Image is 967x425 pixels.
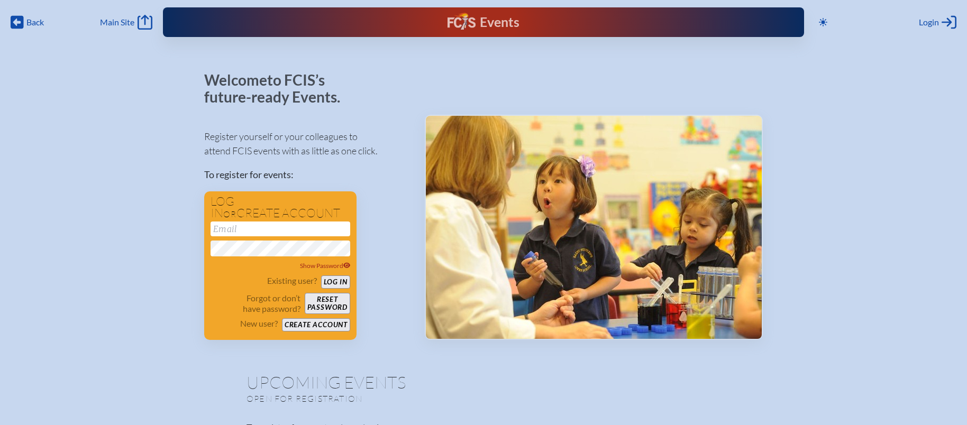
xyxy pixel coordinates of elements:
[340,13,627,32] div: FCIS Events — Future ready
[100,15,152,30] a: Main Site
[26,17,44,27] span: Back
[204,168,408,182] p: To register for events:
[240,318,278,329] p: New user?
[211,196,350,219] h1: Log in create account
[321,275,350,289] button: Log in
[267,275,317,286] p: Existing user?
[919,17,939,27] span: Login
[305,293,350,314] button: Resetpassword
[247,393,526,404] p: Open for registration
[211,293,300,314] p: Forgot or don’t have password?
[211,221,350,236] input: Email
[204,72,352,105] p: Welcome to FCIS’s future-ready Events.
[204,130,408,158] p: Register yourself or your colleagues to attend FCIS events with as little as one click.
[300,262,351,270] span: Show Password
[426,116,762,339] img: Events
[100,17,134,27] span: Main Site
[247,374,720,391] h1: Upcoming Events
[282,318,350,331] button: Create account
[223,209,236,219] span: or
